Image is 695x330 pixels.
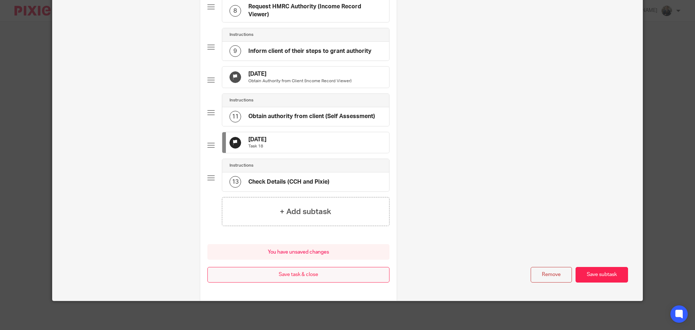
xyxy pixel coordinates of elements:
p: Obtain Authority from Client (Income Record Viewer) [248,78,351,84]
button: Save task & close [207,267,389,283]
h4: Instructions [229,163,253,168]
button: Save subtask [576,267,628,283]
h4: + Add subtask [280,206,331,217]
button: Remove [531,267,572,283]
h4: Request HMRC Authority (Income Record Viewer) [248,3,382,18]
div: 11 [229,111,241,122]
h4: Obtain authority from client (Self Assessment) [248,113,375,120]
h4: Instructions [229,97,253,103]
h4: [DATE] [248,70,351,78]
h4: Instructions [229,32,253,38]
h4: [DATE] [248,136,266,143]
div: You have unsaved changes [207,244,389,260]
h4: Check Details (CCH and Pixie) [248,178,329,186]
div: 8 [229,5,241,17]
div: 13 [229,176,241,188]
div: 9 [229,45,241,57]
h4: Inform client of their steps to grant authority [248,47,371,55]
p: Task 18 [248,143,266,149]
